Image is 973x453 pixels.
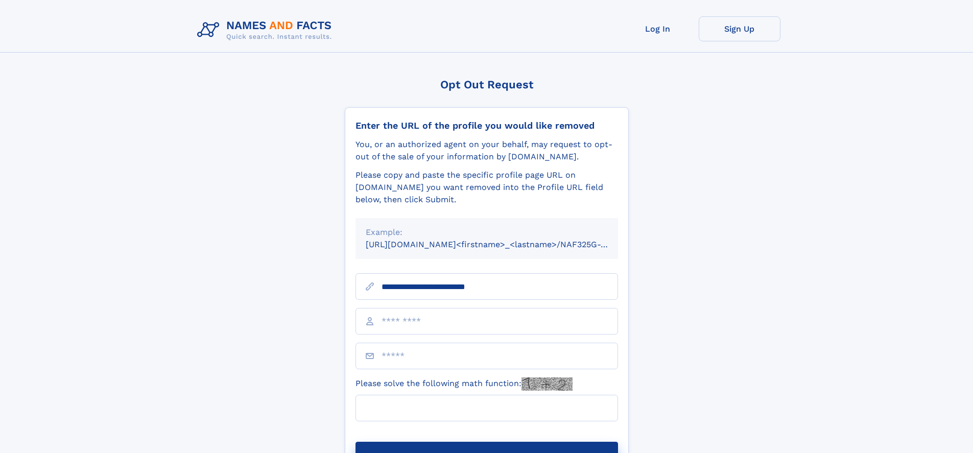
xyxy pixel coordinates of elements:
a: Sign Up [699,16,780,41]
div: Enter the URL of the profile you would like removed [355,120,618,131]
img: Logo Names and Facts [193,16,340,44]
div: Please copy and paste the specific profile page URL on [DOMAIN_NAME] you want removed into the Pr... [355,169,618,206]
a: Log In [617,16,699,41]
small: [URL][DOMAIN_NAME]<firstname>_<lastname>/NAF325G-xxxxxxxx [366,240,637,249]
label: Please solve the following math function: [355,377,573,391]
div: Opt Out Request [345,78,629,91]
div: You, or an authorized agent on your behalf, may request to opt-out of the sale of your informatio... [355,138,618,163]
div: Example: [366,226,608,239]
